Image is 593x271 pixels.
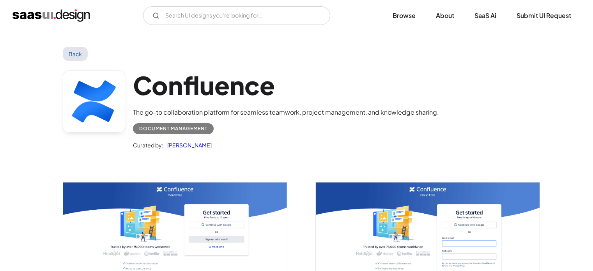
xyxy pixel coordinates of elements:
div: Curated by: [133,140,163,150]
a: home [12,9,90,22]
div: Document Management [139,124,207,133]
h1: Confluence [133,70,439,100]
a: About [427,7,464,24]
form: Email Form [143,6,330,25]
input: Search UI designs you're looking for... [143,6,330,25]
div: The go-to collaboration platform for seamless teamwork, project management, and knowledge sharing. [133,108,439,117]
a: Browse [383,7,425,24]
a: Submit UI Request [507,7,581,24]
a: SaaS Ai [465,7,506,24]
a: [PERSON_NAME] [163,140,212,150]
a: Back [63,47,88,61]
